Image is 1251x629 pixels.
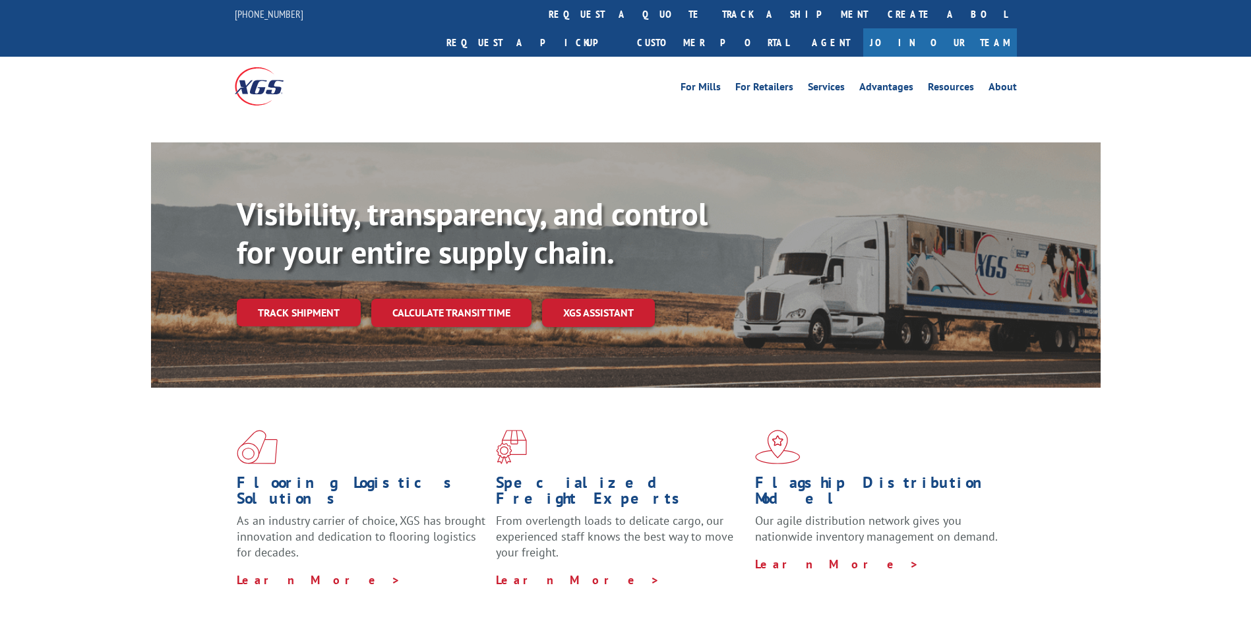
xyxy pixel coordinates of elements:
h1: Specialized Freight Experts [496,475,745,513]
a: For Retailers [735,82,793,96]
a: XGS ASSISTANT [542,299,655,327]
span: As an industry carrier of choice, XGS has brought innovation and dedication to flooring logistics... [237,513,485,560]
a: Track shipment [237,299,361,326]
a: Agent [799,28,863,57]
a: Customer Portal [627,28,799,57]
img: xgs-icon-flagship-distribution-model-red [755,430,801,464]
a: For Mills [681,82,721,96]
a: Request a pickup [437,28,627,57]
a: Join Our Team [863,28,1017,57]
span: Our agile distribution network gives you nationwide inventory management on demand. [755,513,998,544]
a: Learn More > [755,556,919,572]
p: From overlength loads to delicate cargo, our experienced staff knows the best way to move your fr... [496,513,745,572]
a: Learn More > [237,572,401,587]
h1: Flagship Distribution Model [755,475,1004,513]
b: Visibility, transparency, and control for your entire supply chain. [237,193,708,272]
a: About [989,82,1017,96]
a: Calculate transit time [371,299,532,327]
h1: Flooring Logistics Solutions [237,475,486,513]
a: Resources [928,82,974,96]
img: xgs-icon-focused-on-flooring-red [496,430,527,464]
a: Learn More > [496,572,660,587]
img: xgs-icon-total-supply-chain-intelligence-red [237,430,278,464]
a: Services [808,82,845,96]
a: Advantages [859,82,913,96]
a: [PHONE_NUMBER] [235,7,303,20]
